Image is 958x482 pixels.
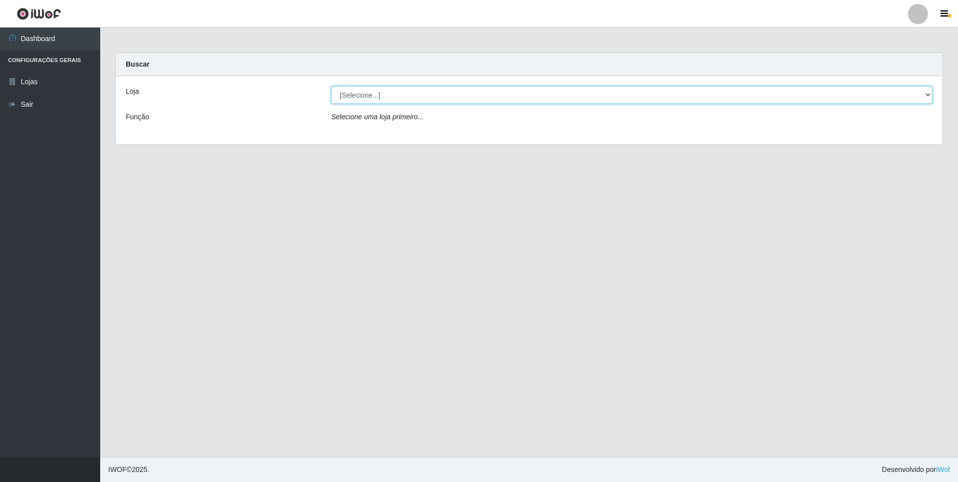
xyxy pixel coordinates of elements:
span: © 2025 . [108,464,149,475]
img: CoreUI Logo [17,8,61,20]
i: Selecione uma loja primeiro... [331,113,423,121]
label: Loja [126,86,139,97]
span: Desenvolvido por [882,464,950,475]
label: Função [126,112,149,122]
strong: Buscar [126,60,149,68]
span: IWOF [108,465,127,473]
a: iWof [936,465,950,473]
